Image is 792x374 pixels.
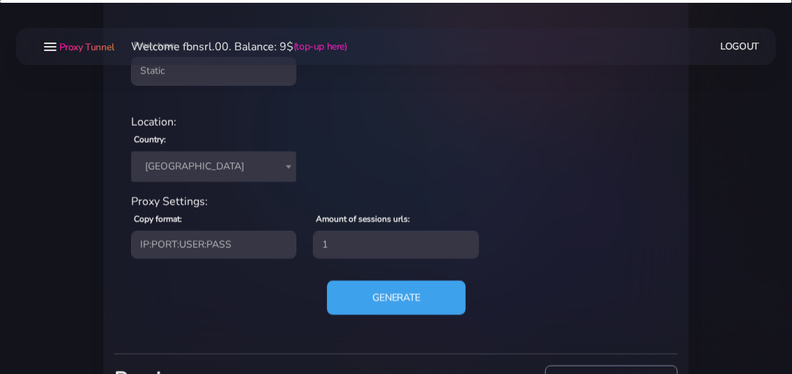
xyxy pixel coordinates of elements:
a: Logout [721,33,760,59]
label: Copy format: [134,213,182,225]
label: Amount of sessions urls: [316,213,410,225]
div: Proxy Settings: [123,193,669,210]
li: Welcome fbnsrl.00. Balance: 9$ [114,38,347,55]
iframe: Webchat Widget [724,306,775,357]
div: Location: [123,114,669,130]
span: Proxy Tunnel [59,40,114,54]
a: (top-up here) [294,39,347,54]
span: Germany [131,151,296,182]
button: Generate [327,280,466,315]
label: Country: [134,133,166,146]
a: Proxy Tunnel [56,36,114,58]
span: Germany [139,157,288,177]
